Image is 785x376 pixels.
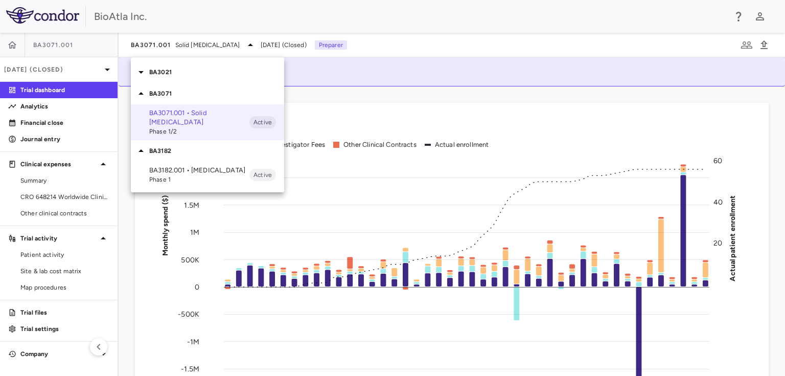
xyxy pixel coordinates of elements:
span: Phase 1 [149,175,249,184]
div: BA3071.001 • Solid [MEDICAL_DATA]Phase 1/2Active [131,104,284,140]
p: BA3071.001 • Solid [MEDICAL_DATA] [149,108,249,127]
p: BA3182.001 • [MEDICAL_DATA] [149,166,249,175]
div: BA3021 [131,61,284,83]
p: BA3182 [149,146,284,156]
div: BA3182 [131,140,284,162]
p: BA3071 [149,89,284,98]
span: Active [249,170,276,180]
p: BA3021 [149,68,284,77]
div: BA3182.001 • [MEDICAL_DATA]Phase 1Active [131,162,284,188]
div: BA3071 [131,83,284,104]
span: Active [249,118,276,127]
span: Phase 1/2 [149,127,249,136]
